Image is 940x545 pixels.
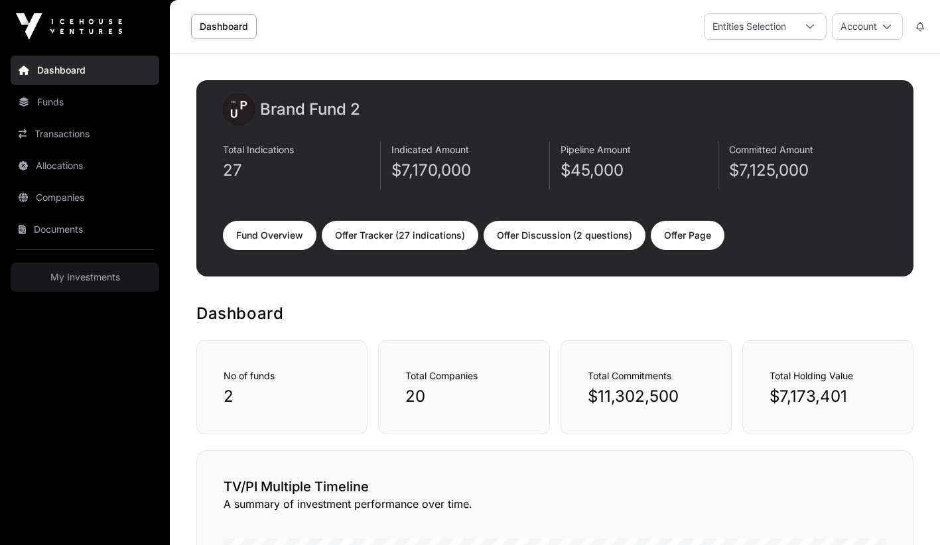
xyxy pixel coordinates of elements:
[322,221,478,250] a: Offer Tracker (27 indications)
[11,119,159,149] a: Transactions
[224,370,275,381] span: No of funds
[196,303,913,324] h1: Dashboard
[224,496,886,512] p: A summary of investment performance over time.
[223,221,316,250] a: Fund Overview
[705,14,794,39] div: Entities Selection
[484,221,645,250] a: Offer Discussion (2 questions)
[651,221,724,250] a: Offer Page
[561,160,718,181] p: $45,000
[11,215,159,244] a: Documents
[874,481,940,545] iframe: Chat Widget
[588,386,705,407] p: $11,302,500
[224,477,886,496] h2: TV/PI Multiple Timeline
[770,386,886,407] p: $7,173,401
[770,370,853,381] span: Total Holding Value
[260,99,360,120] h2: Brand Fund 2
[561,144,631,155] span: Pipeline Amount
[223,160,380,181] p: 27
[11,88,159,117] a: Funds
[588,370,671,381] span: Total Commitments
[405,370,478,381] span: Total Companies
[729,160,887,181] p: $7,125,000
[11,183,159,212] a: Companies
[224,386,340,407] p: 2
[191,14,257,39] a: Dashboard
[223,144,294,155] span: Total Indications
[223,93,255,125] img: images.png
[405,386,522,407] p: 20
[11,151,159,180] a: Allocations
[832,13,903,40] button: Account
[391,160,549,181] p: $7,170,000
[729,144,813,155] span: Committed Amount
[16,13,122,40] img: Icehouse Ventures Logo
[11,263,159,292] a: My Investments
[391,144,469,155] span: Indicated Amount
[11,56,159,85] a: Dashboard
